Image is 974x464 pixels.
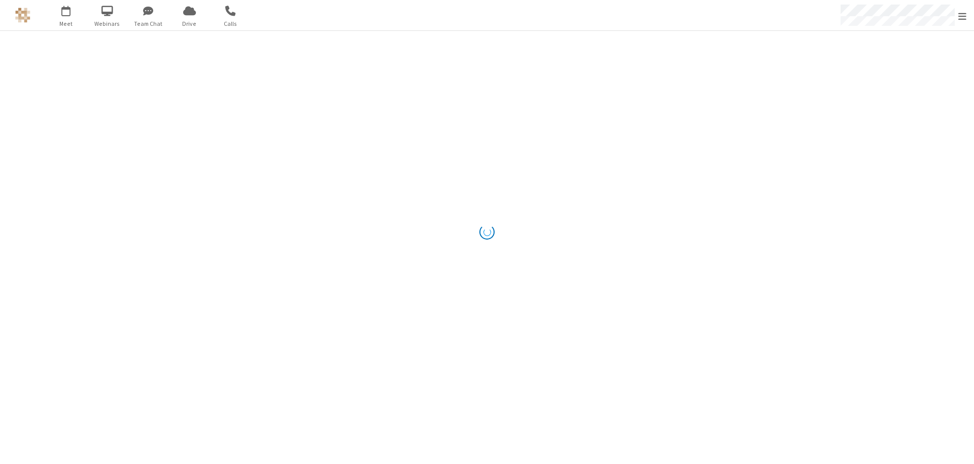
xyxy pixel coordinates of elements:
[88,19,126,28] span: Webinars
[15,8,30,23] img: QA Selenium DO NOT DELETE OR CHANGE
[129,19,167,28] span: Team Chat
[170,19,208,28] span: Drive
[212,19,250,28] span: Calls
[47,19,85,28] span: Meet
